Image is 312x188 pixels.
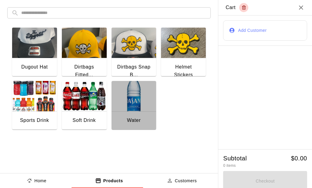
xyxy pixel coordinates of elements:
button: Dugout HatDugout Hat [12,28,57,77]
button: Dirtbags Snap Back HatDirtbags Snap B... [112,28,156,85]
img: Dirtbags Fitted Hat [62,28,107,58]
button: Sports DrinkSports Drink [12,81,57,131]
button: Add Customer [223,20,307,41]
p: Products [103,178,123,184]
img: Water [112,81,156,111]
div: Dirtbags Snap B... [116,63,152,79]
img: Sports Drink [12,81,57,111]
h5: Subtotal [223,154,247,163]
div: Soft Drink [72,116,96,124]
div: Sports Drink [20,116,49,124]
div: Cart [226,3,248,12]
h5: $ 0.00 [291,154,307,163]
p: Customers [175,178,197,184]
div: Dugout Hat [21,63,48,71]
div: Helmet Stickers [166,63,201,79]
button: Dirtbags Fitted HatDirtbags Fitted... [62,28,107,85]
img: Dugout Hat [12,28,57,58]
img: Helmet Stickers [161,28,206,58]
div: Dirtbags Fitted... [67,63,102,79]
p: Home [35,178,47,184]
button: WaterWater [112,81,156,131]
div: Water [127,116,141,124]
button: Close [297,4,305,11]
button: Soft DrinkSoft Drink [62,81,107,131]
img: Dirtbags Snap Back Hat [112,28,156,58]
img: Soft Drink [62,81,107,111]
span: 0 items [223,163,236,168]
button: Helmet StickersHelmet Stickers [161,28,206,85]
button: Empty cart [239,3,248,12]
